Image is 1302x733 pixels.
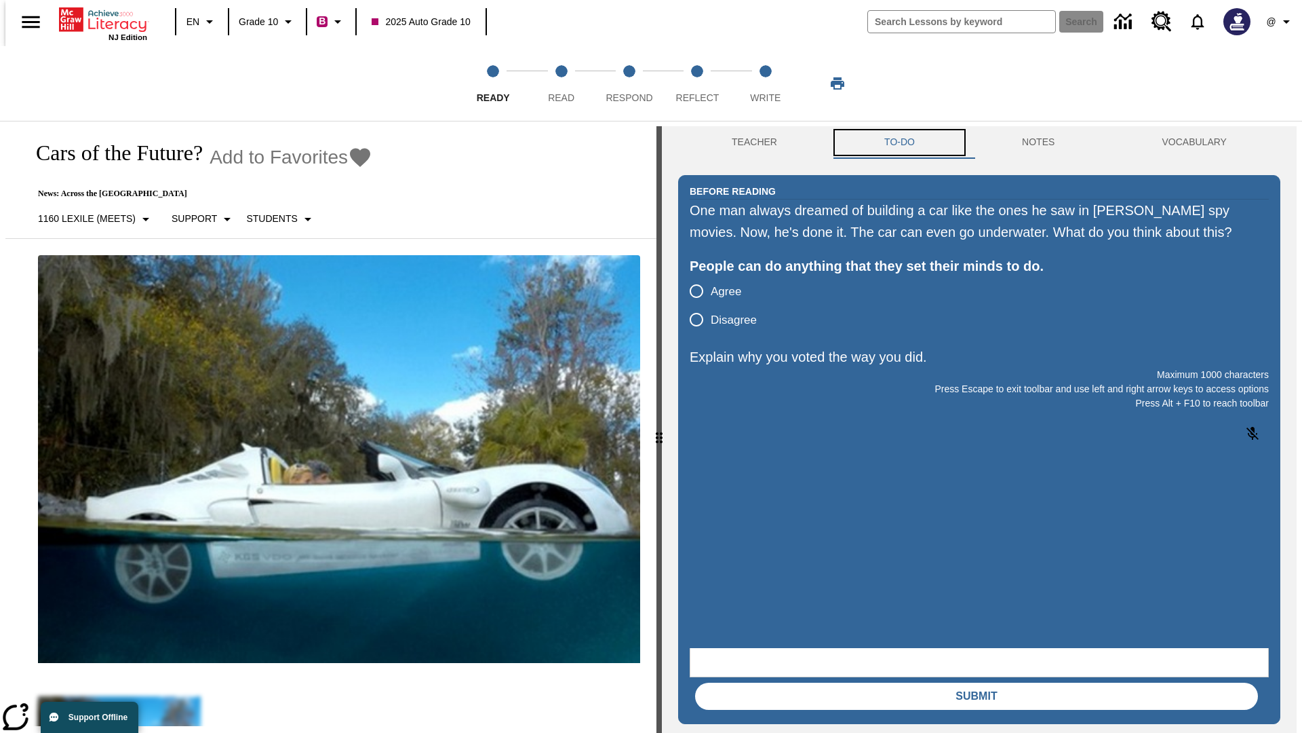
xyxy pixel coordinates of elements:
div: Home [59,5,147,41]
button: Profile/Settings [1259,10,1302,34]
button: Language: EN, Select a language [180,10,224,34]
div: Instructional Panel Tabs [678,126,1280,159]
p: Press Escape to exit toolbar and use left and right arrow keys to access options [690,382,1269,396]
a: Notifications [1180,4,1215,39]
button: Select Student [241,207,321,231]
h1: Cars of the Future? [22,140,203,166]
span: @ [1266,15,1276,29]
button: VOCABULARY [1108,126,1280,159]
button: Read step 2 of 5 [521,46,600,121]
button: Print [816,71,859,96]
span: Disagree [711,312,757,329]
span: Grade 10 [239,15,278,29]
span: 2025 Auto Grade 10 [372,15,470,29]
button: Click to activate and allow voice recognition [1236,417,1269,450]
button: Write step 5 of 5 [726,46,805,121]
a: Data Center [1106,3,1143,41]
button: Submit [695,683,1258,710]
p: Students [246,212,297,226]
button: Ready step 1 of 5 [454,46,532,121]
button: Boost Class color is violet red. Change class color [311,10,351,34]
span: Add to Favorites [210,147,348,168]
p: Explain why you voted the way you did. [690,346,1269,368]
span: Write [750,92,781,103]
div: Press Enter or Spacebar and then press right and left arrow keys to move the slider [656,126,662,733]
button: Respond step 3 of 5 [590,46,669,121]
button: NOTES [968,126,1108,159]
span: Agree [711,283,741,301]
button: Select a new avatar [1215,4,1259,39]
p: 1160 Lexile (Meets) [38,212,136,226]
span: EN [186,15,199,29]
span: Respond [606,92,652,103]
p: Maximum 1000 characters [690,368,1269,382]
img: High-tech automobile treading water. [38,255,640,663]
button: Teacher [678,126,831,159]
button: TO-DO [831,126,968,159]
p: Support [172,212,217,226]
span: Reflect [676,92,719,103]
span: B [319,13,325,30]
span: Ready [477,92,510,103]
span: Read [548,92,574,103]
span: Support Offline [68,713,127,722]
button: Select Lexile, 1160 Lexile (Meets) [33,207,159,231]
div: poll [690,277,768,334]
a: Resource Center, Will open in new tab [1143,3,1180,40]
p: Press Alt + F10 to reach toolbar [690,396,1269,411]
button: Scaffolds, Support [166,207,241,231]
input: search field [868,11,1055,33]
button: Support Offline [41,702,138,733]
div: People can do anything that they set their minds to do. [690,255,1269,277]
div: activity [662,126,1297,733]
div: reading [5,126,656,726]
div: One man always dreamed of building a car like the ones he saw in [PERSON_NAME] spy movies. Now, h... [690,200,1269,243]
body: Explain why you voted the way you did. Maximum 1000 characters Press Alt + F10 to reach toolbar P... [5,11,198,23]
button: Grade: Grade 10, Select a grade [233,10,302,34]
h2: Before Reading [690,184,776,199]
p: News: Across the [GEOGRAPHIC_DATA] [22,189,372,199]
img: Avatar [1223,8,1250,35]
button: Add to Favorites - Cars of the Future? [210,145,372,169]
button: Open side menu [11,2,51,42]
span: NJ Edition [108,33,147,41]
button: Reflect step 4 of 5 [658,46,736,121]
